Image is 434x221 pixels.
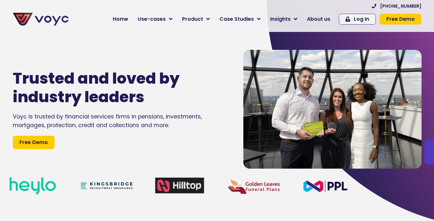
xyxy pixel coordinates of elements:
[265,13,302,26] a: Insights
[13,112,224,129] div: Voyc is trusted by financial services firms in pensions, investments, mortgages, protection, cred...
[13,136,55,149] a: Free Demo
[302,13,335,26] a: About us
[307,15,330,23] span: About us
[182,15,203,23] span: Product
[13,69,205,106] h1: Trusted and loved by industry leaders
[380,4,422,8] span: [PHONE_NUMBER]
[380,14,422,25] a: Free Demo
[354,17,369,22] span: Log In
[13,13,69,26] img: voyc-full-logo
[219,15,254,23] span: Case Studies
[177,13,215,26] a: Product
[113,15,128,23] span: Home
[386,17,415,22] span: Free Demo
[270,15,291,23] span: Insights
[372,4,422,8] a: [PHONE_NUMBER]
[19,139,48,146] span: Free Demo
[133,13,177,26] a: Use-cases
[108,13,133,26] a: Home
[215,13,265,26] a: Case Studies
[339,14,376,25] a: Log In
[138,15,166,23] span: Use-cases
